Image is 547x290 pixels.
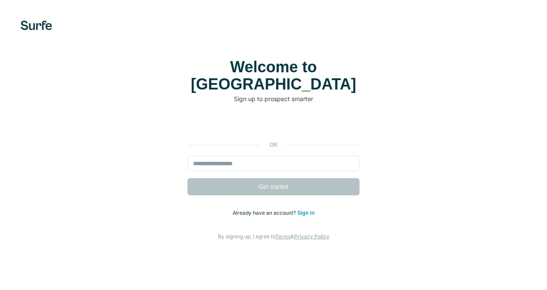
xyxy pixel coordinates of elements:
[275,233,291,240] a: Terms
[233,210,298,216] span: Already have an account?
[187,95,360,103] p: Sign up to prospect smarter
[21,21,52,30] img: Surfe's logo
[183,116,364,135] iframe: Nút Đăng nhập bằng Google
[298,210,315,216] a: Sign in
[218,233,329,240] span: By signing up, I agree to &
[187,59,360,93] h1: Welcome to [GEOGRAPHIC_DATA]
[370,9,538,125] iframe: Hộp thoại Đăng nhập bằng Google
[294,233,329,240] a: Privacy Policy
[260,141,287,149] p: or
